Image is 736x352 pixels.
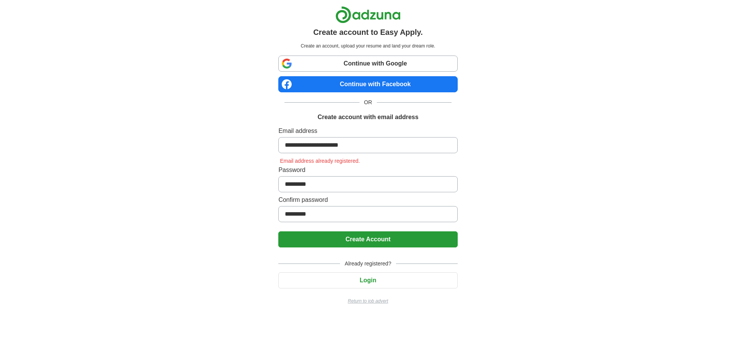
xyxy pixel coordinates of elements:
h1: Create account to Easy Apply. [313,26,423,38]
label: Email address [278,126,457,136]
button: Create Account [278,231,457,247]
a: Login [278,277,457,283]
img: Adzuna logo [335,6,401,23]
span: Email address already registered. [278,158,361,164]
p: Create an account, upload your resume and land your dream role. [280,43,456,49]
label: Confirm password [278,195,457,205]
span: Already registered? [340,260,396,268]
button: Login [278,272,457,288]
a: Return to job advert [278,298,457,305]
a: Continue with Facebook [278,76,457,92]
label: Password [278,165,457,175]
h1: Create account with email address [317,113,418,122]
a: Continue with Google [278,56,457,72]
span: OR [360,98,377,106]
